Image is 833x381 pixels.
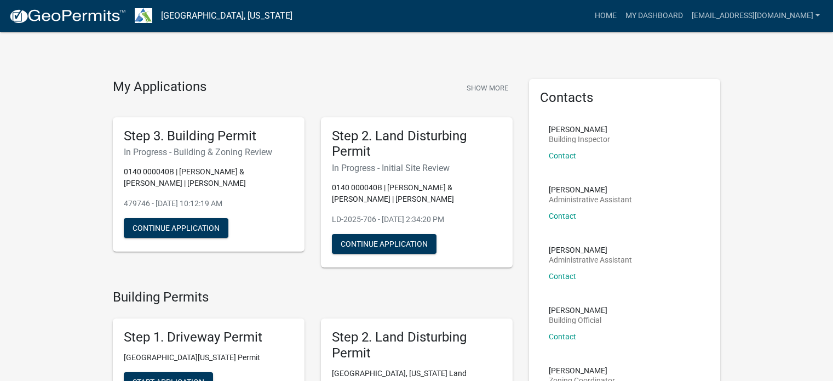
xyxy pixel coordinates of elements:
[549,316,607,324] p: Building Official
[549,332,576,341] a: Contact
[549,212,576,220] a: Contact
[124,218,228,238] button: Continue Application
[621,5,687,26] a: My Dashboard
[549,272,576,281] a: Contact
[124,329,294,345] h5: Step 1. Driveway Permit
[549,306,607,314] p: [PERSON_NAME]
[124,198,294,209] p: 479746 - [DATE] 10:12:19 AM
[540,90,710,106] h5: Contacts
[124,128,294,144] h5: Step 3. Building Permit
[332,234,436,254] button: Continue Application
[549,367,615,374] p: [PERSON_NAME]
[135,8,152,23] img: Troup County, Georgia
[124,352,294,363] p: [GEOGRAPHIC_DATA][US_STATE] Permit
[549,196,632,203] p: Administrative Assistant
[549,151,576,160] a: Contact
[549,256,632,264] p: Administrative Assistant
[332,163,502,173] h6: In Progress - Initial Site Review
[113,79,206,95] h4: My Applications
[332,128,502,160] h5: Step 2. Land Disturbing Permit
[113,289,513,305] h4: Building Permits
[124,166,294,189] p: 0140 000040B | [PERSON_NAME] & [PERSON_NAME] | [PERSON_NAME]
[332,214,502,225] p: LD-2025-706 - [DATE] 2:34:20 PM
[332,182,502,205] p: 0140 000040B | [PERSON_NAME] & [PERSON_NAME] | [PERSON_NAME]
[590,5,621,26] a: Home
[549,135,610,143] p: Building Inspector
[161,7,292,25] a: [GEOGRAPHIC_DATA], [US_STATE]
[549,126,610,133] p: [PERSON_NAME]
[687,5,824,26] a: [EMAIL_ADDRESS][DOMAIN_NAME]
[332,329,502,361] h5: Step 2. Land Disturbing Permit
[549,246,632,254] p: [PERSON_NAME]
[549,186,632,194] p: [PERSON_NAME]
[462,79,513,97] button: Show More
[124,147,294,157] h6: In Progress - Building & Zoning Review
